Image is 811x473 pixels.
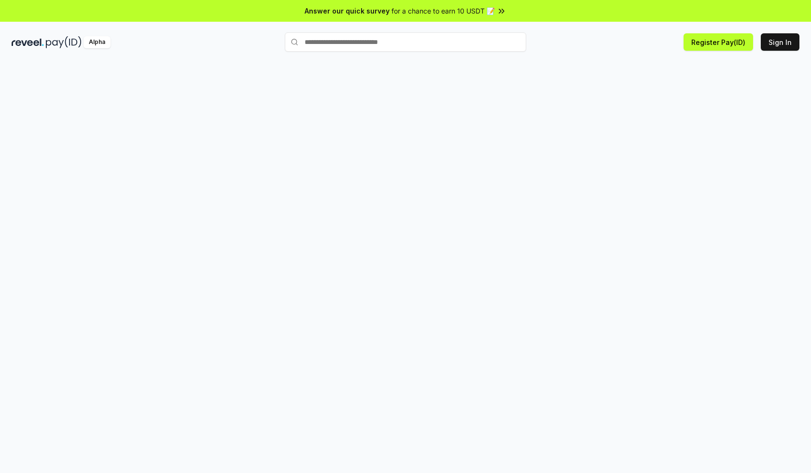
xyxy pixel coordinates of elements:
[12,36,44,48] img: reveel_dark
[392,6,495,16] span: for a chance to earn 10 USDT 📝
[761,33,799,51] button: Sign In
[46,36,82,48] img: pay_id
[84,36,111,48] div: Alpha
[305,6,390,16] span: Answer our quick survey
[684,33,753,51] button: Register Pay(ID)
